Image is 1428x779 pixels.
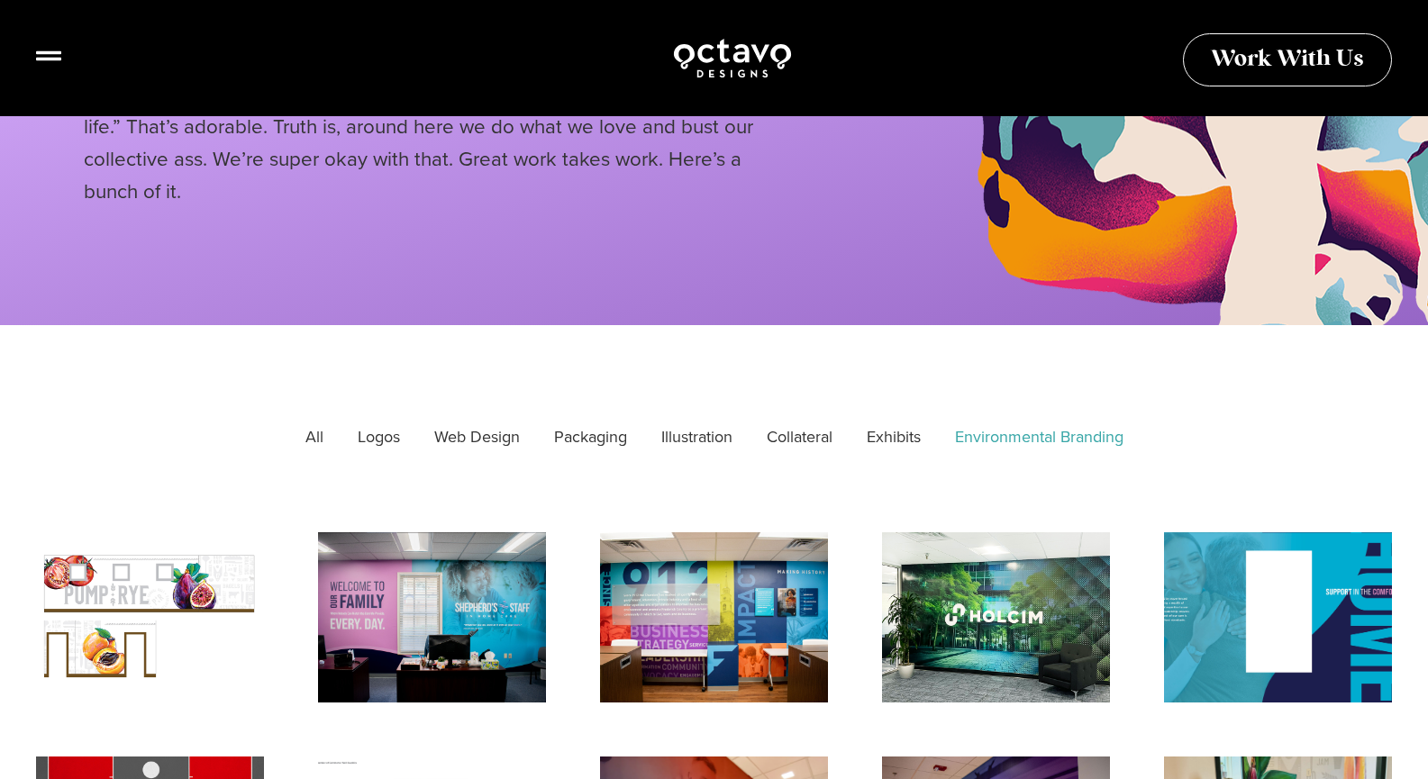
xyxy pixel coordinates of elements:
a: Web Design [422,415,532,460]
a: Shepherds Staff Environmental Branding Frederick Maryland [318,532,546,703]
a: Collateral [754,415,845,460]
a: Environmental Branding, Frederick County Chamber of Commerce [600,532,828,703]
a: All [293,415,336,460]
div: Gallery filter [36,415,1392,460]
a: Work With Us [1183,33,1392,86]
p: Someone once said, “Do what you love and you’ll never work a day in your life.” That’s adorable. ... [84,79,787,208]
a: Shepherds Staff Environmental Branding Frederick Maryland [1164,532,1392,703]
a: Illustration [649,415,745,460]
a: Packaging [541,415,640,460]
a: Logos [345,415,413,460]
a: Exhibits [854,415,933,460]
span: Work With Us [1211,49,1364,71]
a: Environmental Branding [942,415,1136,460]
a: Holcim Environmental Branding [882,532,1110,703]
img: Octavo Designs Logo in White [672,36,793,80]
a: Environmental Branding for Pump and Rye, located in Frederick, Maryland. [36,532,264,703]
